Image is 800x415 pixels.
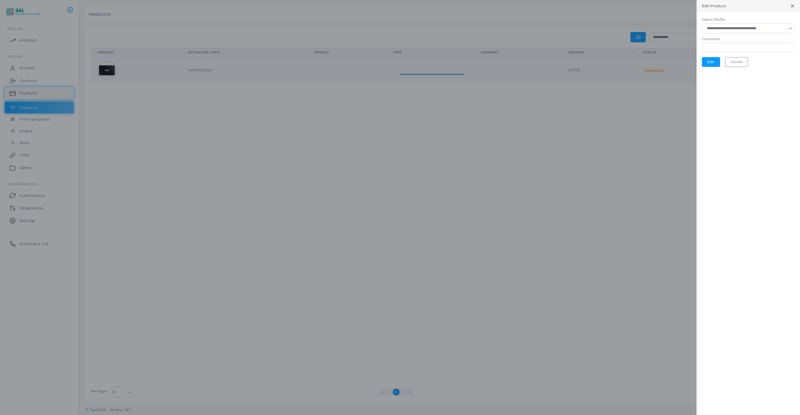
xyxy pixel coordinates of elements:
label: Comment [702,37,720,42]
label: Select Profile [702,17,795,22]
button: Cancel [725,57,748,67]
input: Search for option [705,25,787,32]
h5: Edit Product [702,4,726,8]
div: Search for option [702,23,795,33]
button: Edit [702,57,720,67]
